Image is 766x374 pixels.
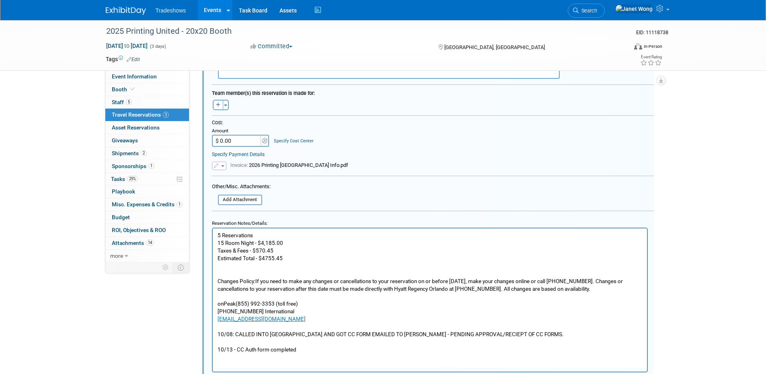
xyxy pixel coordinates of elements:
[112,124,160,131] span: Asset Reservations
[112,137,138,144] span: Giveaways
[159,262,173,273] td: Personalize Event Tab Strip
[177,201,183,208] span: 1
[112,163,154,169] span: Sponsorships
[615,4,653,13] img: Janet Wong
[634,43,642,49] img: Format-Inperson.png
[640,55,662,59] div: Event Rating
[105,83,189,96] a: Booth
[105,134,189,147] a: Giveaways
[105,109,189,121] a: Travel Reservations3
[103,24,615,39] div: 2025 Printing United - 20x20 Booth
[127,176,138,182] span: 25%
[105,211,189,224] a: Budget
[274,138,314,144] a: Specify Cost Center
[106,55,140,63] td: Tags
[580,42,663,54] div: Event Format
[105,70,189,83] a: Event Information
[105,121,189,134] a: Asset Reservations
[163,112,169,118] span: 3
[230,162,249,168] span: Invoice:
[106,42,148,49] span: [DATE] [DATE]
[230,162,348,168] span: 2026 Printing [GEOGRAPHIC_DATA] Info.pdf
[173,262,189,273] td: Toggle Event Tabs
[105,185,189,198] a: Playbook
[212,128,270,135] div: Amount
[213,228,647,368] iframe: Rich Text Area
[212,217,648,228] div: Reservation Notes/Details:
[112,201,183,208] span: Misc. Expenses & Credits
[148,163,154,169] span: 1
[111,176,138,182] span: Tasks
[105,147,189,160] a: Shipments2
[110,253,123,259] span: more
[112,150,147,156] span: Shipments
[105,96,189,109] a: Staff5
[106,7,146,15] img: ExhibitDay
[112,188,135,195] span: Playbook
[444,44,545,50] span: [GEOGRAPHIC_DATA], [GEOGRAPHIC_DATA]
[112,240,154,246] span: Attachments
[131,87,135,91] i: Booth reservation complete
[126,99,132,105] span: 5
[112,214,130,220] span: Budget
[212,152,265,157] a: Specify Payment Details
[636,29,668,35] span: Event ID: 11118738
[105,224,189,236] a: ROI, Objectives & ROO
[112,111,169,118] span: Travel Reservations
[105,160,189,173] a: Sponsorships1
[112,227,166,233] span: ROI, Objectives & ROO
[123,43,131,49] span: to
[112,99,132,105] span: Staff
[156,7,186,14] span: Tradeshows
[643,43,662,49] div: In-Person
[105,173,189,185] a: Tasks25%
[141,150,147,156] span: 2
[212,183,271,192] div: Other/Misc. Attachments:
[248,42,296,51] button: Committed
[212,119,654,126] div: Cost:
[105,198,189,211] a: Misc. Expenses & Credits1
[146,240,154,246] span: 14
[105,250,189,262] a: more
[112,86,136,92] span: Booth
[112,73,157,80] span: Event Information
[105,237,189,249] a: Attachments14
[149,44,166,49] span: (3 days)
[579,8,597,14] span: Search
[568,4,605,18] a: Search
[127,57,140,62] a: Edit
[212,86,654,98] div: Team member(s) this reservation is made for:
